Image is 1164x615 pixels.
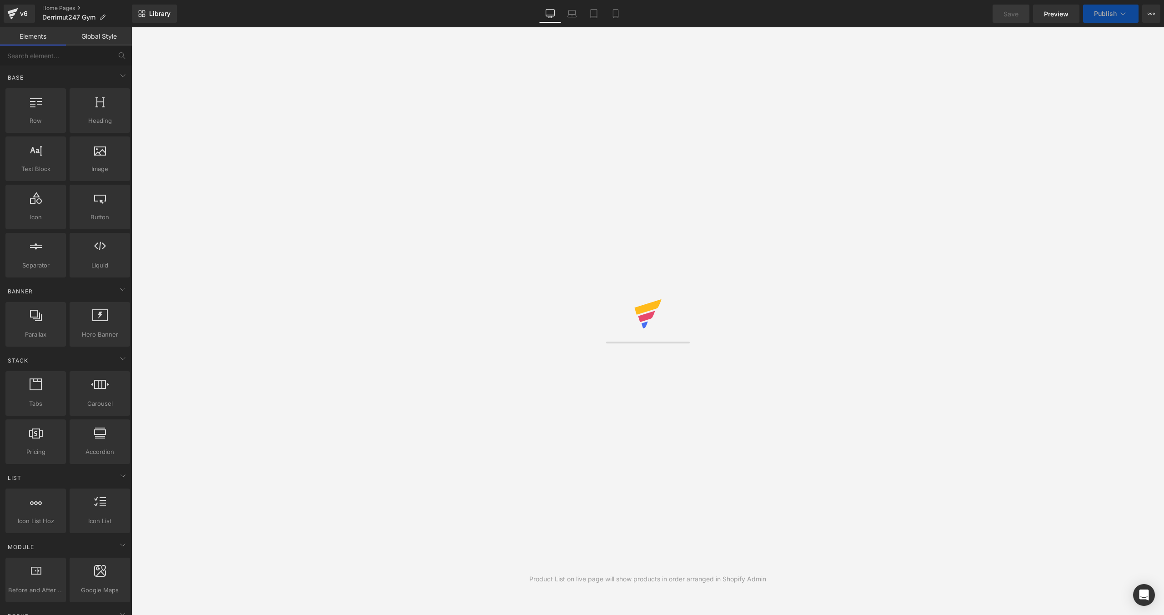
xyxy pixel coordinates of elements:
[7,474,22,482] span: List
[18,8,30,20] div: v6
[7,73,25,82] span: Base
[583,5,605,23] a: Tablet
[72,212,127,222] span: Button
[66,27,132,45] a: Global Style
[149,10,171,18] span: Library
[539,5,561,23] a: Desktop
[42,14,95,21] span: Derrimut247 Gym
[8,212,63,222] span: Icon
[8,447,63,457] span: Pricing
[7,543,35,551] span: Module
[72,330,127,339] span: Hero Banner
[529,574,766,584] div: Product List on live page will show products in order arranged in Shopify Admin
[1083,5,1139,23] button: Publish
[8,261,63,270] span: Separator
[1044,9,1069,19] span: Preview
[8,516,63,526] span: Icon List Hoz
[72,585,127,595] span: Google Maps
[1142,5,1160,23] button: More
[8,330,63,339] span: Parallax
[8,585,63,595] span: Before and After Images
[8,399,63,408] span: Tabs
[7,287,34,296] span: Banner
[605,5,627,23] a: Mobile
[1094,10,1117,17] span: Publish
[1133,584,1155,606] div: Open Intercom Messenger
[8,164,63,174] span: Text Block
[42,5,132,12] a: Home Pages
[1003,9,1018,19] span: Save
[72,399,127,408] span: Carousel
[72,116,127,126] span: Heading
[72,516,127,526] span: Icon List
[4,5,35,23] a: v6
[7,356,29,365] span: Stack
[1033,5,1079,23] a: Preview
[132,5,177,23] a: New Library
[72,447,127,457] span: Accordion
[561,5,583,23] a: Laptop
[72,164,127,174] span: Image
[72,261,127,270] span: Liquid
[8,116,63,126] span: Row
